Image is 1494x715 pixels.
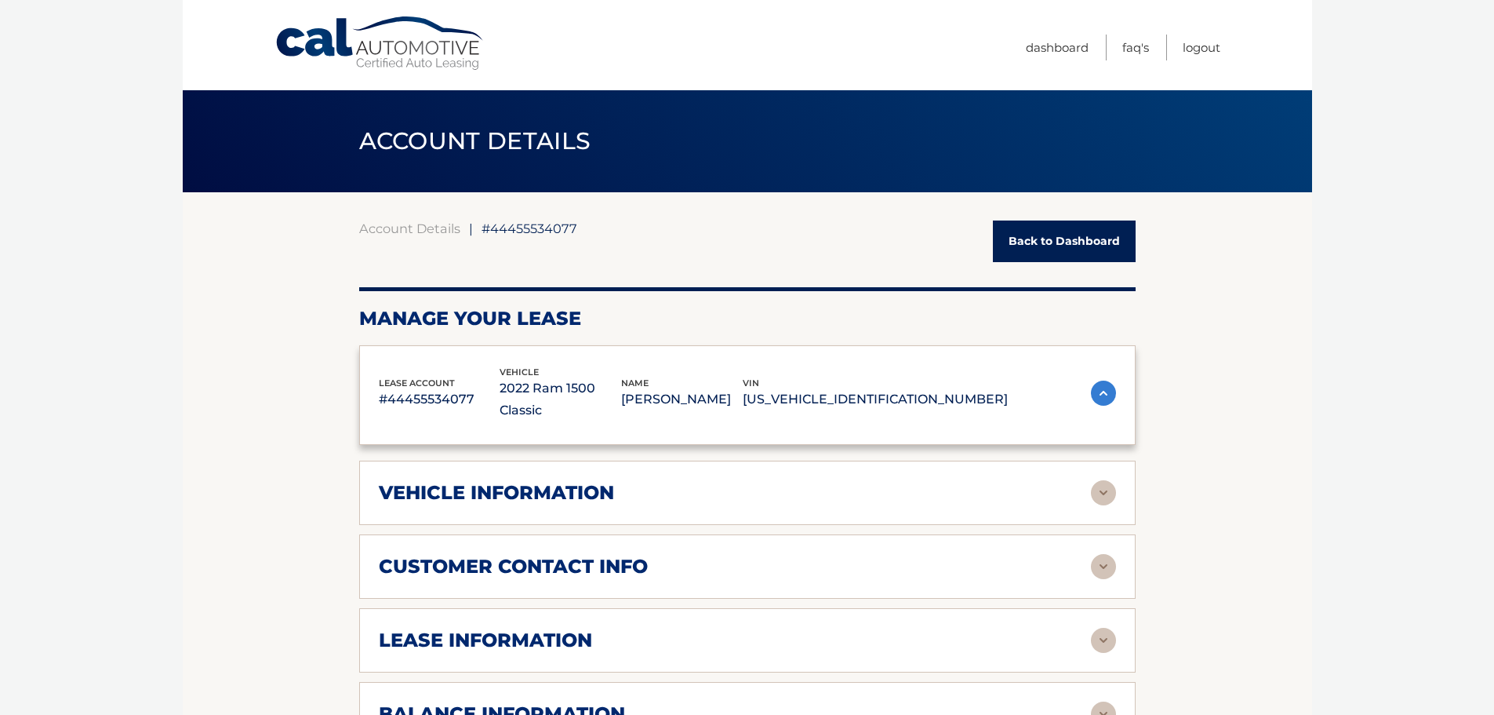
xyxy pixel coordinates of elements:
[743,378,759,389] span: vin
[1122,35,1149,60] a: FAQ's
[1091,381,1116,406] img: accordion-active.svg
[1091,480,1116,505] img: accordion-rest.svg
[359,307,1136,330] h2: Manage Your Lease
[500,367,539,378] span: vehicle
[359,221,460,236] a: Account Details
[1026,35,1089,60] a: Dashboard
[379,629,592,652] h2: lease information
[274,16,486,71] a: Cal Automotive
[482,221,577,236] span: #44455534077
[379,555,648,578] h2: customer contact info
[379,378,455,389] span: lease account
[379,481,614,505] h2: vehicle information
[500,378,621,421] p: 2022 Ram 1500 Classic
[379,389,500,410] p: #44455534077
[621,389,743,410] p: [PERSON_NAME]
[359,126,591,155] span: ACCOUNT DETAILS
[743,389,1008,410] p: [US_VEHICLE_IDENTIFICATION_NUMBER]
[621,378,649,389] span: name
[1091,554,1116,579] img: accordion-rest.svg
[993,221,1136,262] a: Back to Dashboard
[1183,35,1220,60] a: Logout
[1091,628,1116,653] img: accordion-rest.svg
[469,221,473,236] span: |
